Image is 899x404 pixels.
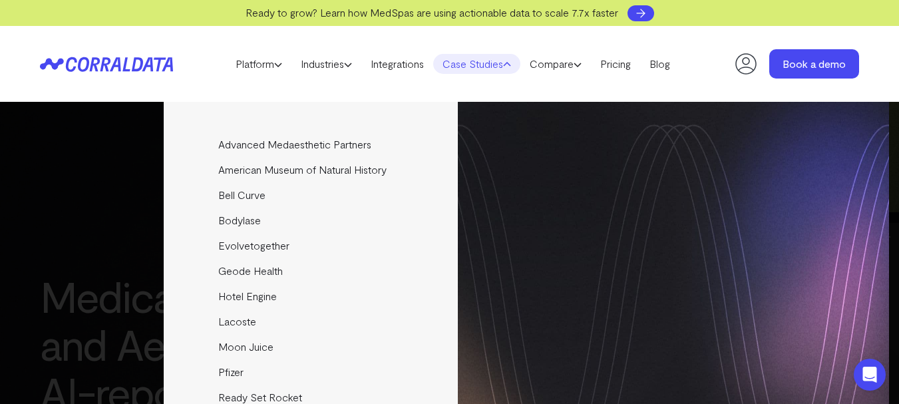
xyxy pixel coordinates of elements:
[361,54,433,74] a: Integrations
[433,54,520,74] a: Case Studies
[854,359,886,391] div: Open Intercom Messenger
[164,284,460,309] a: Hotel Engine
[769,49,859,79] a: Book a demo
[164,182,460,208] a: Bell Curve
[640,54,679,74] a: Blog
[164,334,460,359] a: Moon Juice
[591,54,640,74] a: Pricing
[164,233,460,258] a: Evolvetogether
[246,6,618,19] span: Ready to grow? Learn how MedSpas are using actionable data to scale 7.7x faster
[164,309,460,334] a: Lacoste
[291,54,361,74] a: Industries
[164,208,460,233] a: Bodylase
[164,258,460,284] a: Geode Health
[164,132,460,157] a: Advanced Medaesthetic Partners
[164,157,460,182] a: American Museum of Natural History
[164,359,460,385] a: Pfizer
[226,54,291,74] a: Platform
[520,54,591,74] a: Compare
